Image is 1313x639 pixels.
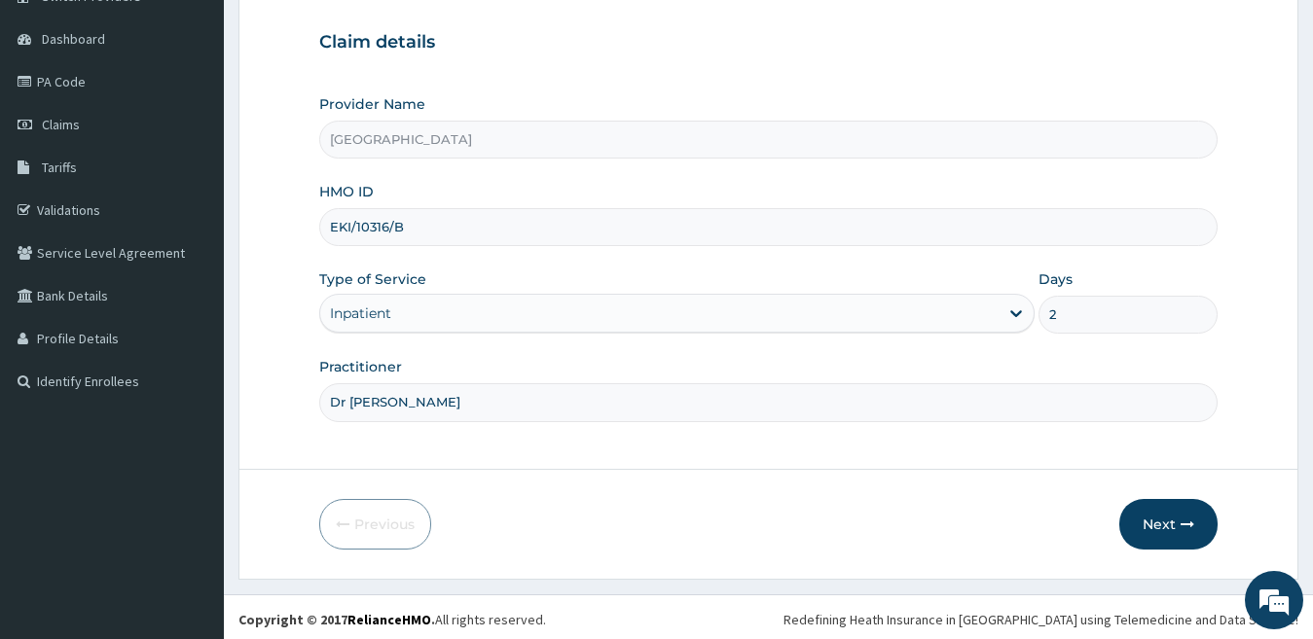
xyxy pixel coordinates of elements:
textarea: Type your message and hit 'Enter' [10,429,371,497]
div: Inpatient [330,303,391,323]
div: Redefining Heath Insurance in [GEOGRAPHIC_DATA] using Telemedicine and Data Science! [784,610,1298,629]
div: Chat with us now [101,109,327,134]
label: Days [1039,269,1073,289]
img: d_794563401_company_1708531726252_794563401 [36,97,79,146]
label: Provider Name [319,94,425,114]
div: Minimize live chat window [319,10,366,56]
span: We're online! [113,194,269,390]
input: Enter Name [319,383,1219,421]
span: Claims [42,116,80,133]
label: Practitioner [319,357,402,376]
strong: Copyright © 2017 . [238,611,435,628]
span: Tariffs [42,159,77,176]
input: Enter HMO ID [319,208,1219,246]
span: Dashboard [42,30,105,48]
label: Type of Service [319,269,426,289]
a: RelianceHMO [347,611,431,628]
button: Next [1119,499,1218,550]
button: Previous [319,499,431,550]
label: HMO ID [319,182,374,201]
h3: Claim details [319,32,1219,53]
